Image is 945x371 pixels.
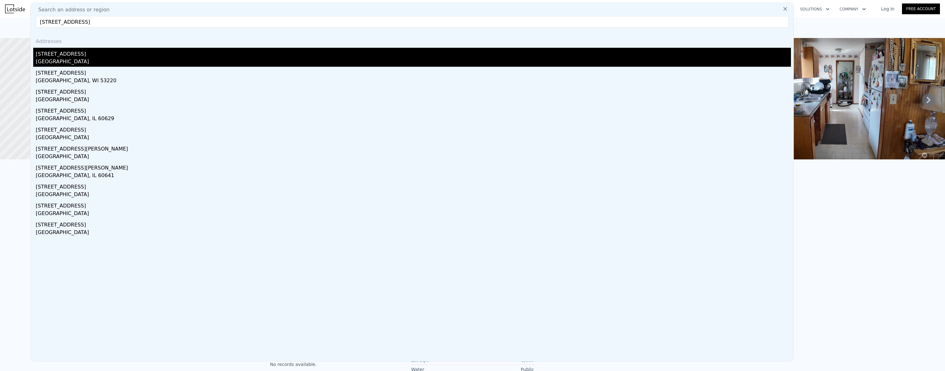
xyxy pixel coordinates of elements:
[36,115,791,124] div: [GEOGRAPHIC_DATA], IL 60629
[36,219,791,229] div: [STREET_ADDRESS]
[33,6,109,14] span: Search an address or region
[36,67,791,77] div: [STREET_ADDRESS]
[36,105,791,115] div: [STREET_ADDRESS]
[33,33,791,48] div: Addresses
[270,361,397,368] div: No records available.
[5,4,25,13] img: Lotside
[36,134,791,143] div: [GEOGRAPHIC_DATA]
[36,58,791,67] div: [GEOGRAPHIC_DATA]
[36,77,791,86] div: [GEOGRAPHIC_DATA], WI 53220
[36,86,791,96] div: [STREET_ADDRESS]
[835,3,871,15] button: Company
[36,96,791,105] div: [GEOGRAPHIC_DATA]
[36,162,791,172] div: [STREET_ADDRESS][PERSON_NAME]
[36,172,791,181] div: [GEOGRAPHIC_DATA], IL 60641
[36,48,791,58] div: [STREET_ADDRESS]
[36,153,791,162] div: [GEOGRAPHIC_DATA]
[36,229,791,238] div: [GEOGRAPHIC_DATA]
[795,3,835,15] button: Solutions
[36,143,791,153] div: [STREET_ADDRESS][PERSON_NAME]
[36,191,791,200] div: [GEOGRAPHIC_DATA]
[36,181,791,191] div: [STREET_ADDRESS]
[36,16,788,28] input: Enter an address, city, region, neighborhood or zip code
[36,200,791,210] div: [STREET_ADDRESS]
[36,210,791,219] div: [GEOGRAPHIC_DATA]
[874,6,902,12] a: Log In
[902,3,940,14] a: Free Account
[36,124,791,134] div: [STREET_ADDRESS]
